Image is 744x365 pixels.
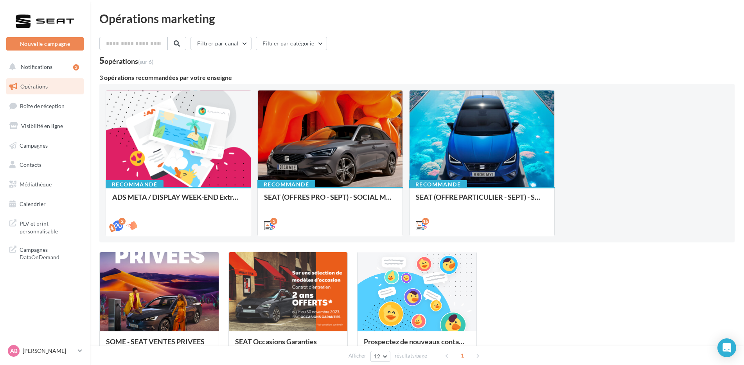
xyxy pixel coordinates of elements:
a: PLV et print personnalisable [5,215,85,238]
button: Nouvelle campagne [6,37,84,51]
span: résultats/page [395,352,427,360]
div: Recommandé [257,180,315,189]
a: Médiathèque [5,176,85,193]
span: Calendrier [20,201,46,207]
div: Open Intercom Messenger [717,338,736,357]
p: [PERSON_NAME] [23,347,75,355]
span: Opérations [20,83,48,90]
div: opérations [104,58,153,65]
div: 5 [99,56,153,65]
span: Campagnes [20,142,48,148]
button: Filtrer par canal [190,37,252,50]
span: Visibilité en ligne [21,123,63,129]
span: Boîte de réception [20,103,65,109]
span: Campagnes DataOnDemand [20,244,81,261]
span: (sur 6) [138,58,153,65]
a: Contacts [5,157,85,173]
div: 3 [73,64,79,70]
span: Contacts [20,161,41,168]
div: Prospectez de nouveaux contacts [364,338,470,353]
div: SEAT (OFFRES PRO - SEPT) - SOCIAL MEDIA [264,193,396,209]
a: Campagnes [5,137,85,154]
span: Médiathèque [20,181,52,188]
span: AB [10,347,18,355]
a: Opérations [5,78,85,95]
a: Campagnes DataOnDemand [5,241,85,264]
span: PLV et print personnalisable [20,218,81,235]
a: AB [PERSON_NAME] [6,343,84,358]
div: SEAT (OFFRE PARTICULIER - SEPT) - SOCIAL MEDIA [416,193,548,209]
div: ADS META / DISPLAY WEEK-END Extraordinaire (JPO) Septembre 2025 [112,193,244,209]
div: SOME - SEAT VENTES PRIVEES [106,338,212,353]
span: 12 [374,353,381,360]
button: Notifications 3 [5,59,82,75]
a: Visibilité en ligne [5,118,85,134]
div: 2 [119,218,126,225]
button: Filtrer par catégorie [256,37,327,50]
a: Calendrier [5,196,85,212]
div: 3 opérations recommandées par votre enseigne [99,74,735,81]
span: 1 [456,349,469,362]
div: Recommandé [106,180,164,189]
div: 16 [422,218,429,225]
div: Recommandé [409,180,467,189]
button: 12 [370,351,390,362]
div: Opérations marketing [99,13,735,24]
div: SEAT Occasions Garanties [235,338,341,353]
span: Afficher [349,352,366,360]
a: Boîte de réception [5,98,85,114]
span: Notifications [21,63,52,70]
div: 5 [270,218,277,225]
